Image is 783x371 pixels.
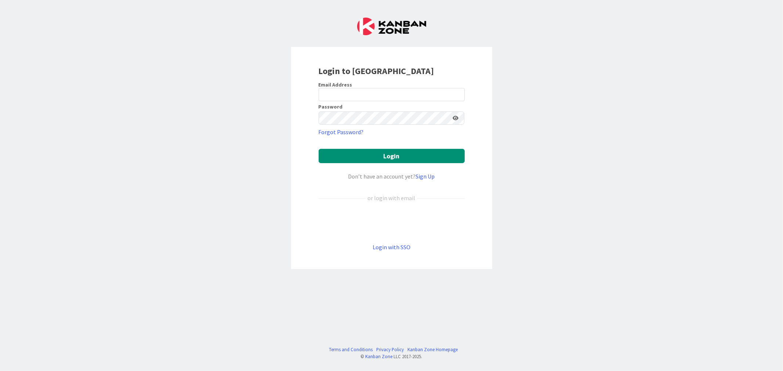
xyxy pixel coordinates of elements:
a: Kanban Zone Homepage [407,346,458,353]
a: Terms and Conditions [329,346,373,353]
div: Don’t have an account yet? [319,172,465,181]
a: Kanban Zone [366,353,393,359]
div: or login with email [366,194,417,202]
a: Login with SSO [373,243,410,251]
iframe: Sign in with Google Button [315,214,468,231]
div: © LLC 2017- 2025 . [325,353,458,360]
img: Kanban Zone [357,18,426,35]
b: Login to [GEOGRAPHIC_DATA] [319,65,434,77]
a: Sign Up [416,173,435,180]
a: Privacy Policy [376,346,404,353]
button: Login [319,149,465,163]
label: Password [319,104,343,109]
a: Forgot Password? [319,128,364,136]
label: Email Address [319,81,352,88]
